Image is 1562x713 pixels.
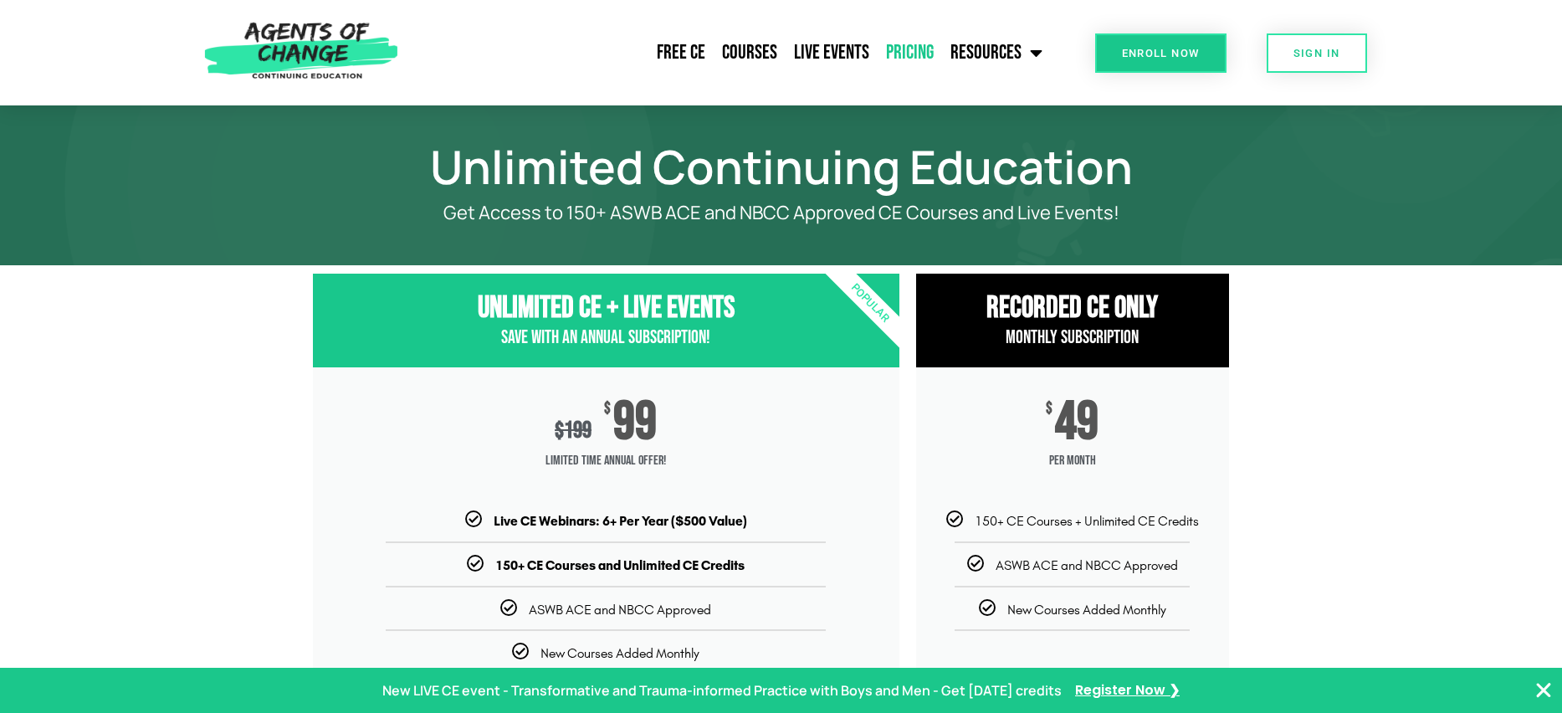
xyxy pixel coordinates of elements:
[916,444,1229,478] span: per month
[1122,48,1200,59] span: Enroll Now
[942,32,1051,74] a: Resources
[1293,48,1340,59] span: SIGN IN
[975,513,1199,529] span: 150+ CE Courses + Unlimited CE Credits
[916,290,1229,326] h3: RECORDED CE ONly
[313,444,899,478] span: Limited Time Annual Offer!
[648,32,714,74] a: Free CE
[313,290,899,326] h3: Unlimited CE + Live Events
[382,679,1062,703] p: New LIVE CE event - Transformative and Trauma-informed Practice with Boys and Men - Get [DATE] cr...
[305,147,1258,186] h1: Unlimited Continuing Education
[1075,679,1180,703] a: Register Now ❯
[540,645,699,661] span: New Courses Added Monthly
[773,207,966,400] div: Popular
[613,401,657,444] span: 99
[714,32,786,74] a: Courses
[407,32,1051,74] nav: Menu
[494,513,747,529] b: Live CE Webinars: 6+ Per Year ($500 Value)
[996,557,1178,573] span: ASWB ACE and NBCC Approved
[1095,33,1227,73] a: Enroll Now
[371,203,1191,223] p: Get Access to 150+ ASWB ACE and NBCC Approved CE Courses and Live Events!
[501,326,710,349] span: Save with an Annual Subscription!
[1267,33,1367,73] a: SIGN IN
[786,32,878,74] a: Live Events
[1007,602,1166,618] span: New Courses Added Monthly
[529,602,711,618] span: ASWB ACE and NBCC Approved
[555,417,564,444] span: $
[555,417,592,444] div: 199
[878,32,942,74] a: Pricing
[495,557,745,573] b: 150+ CE Courses and Unlimited CE Credits
[1046,401,1052,418] span: $
[604,401,611,418] span: $
[1534,680,1554,700] button: Close Banner
[1055,401,1099,444] span: 49
[1006,326,1139,349] span: Monthly Subscription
